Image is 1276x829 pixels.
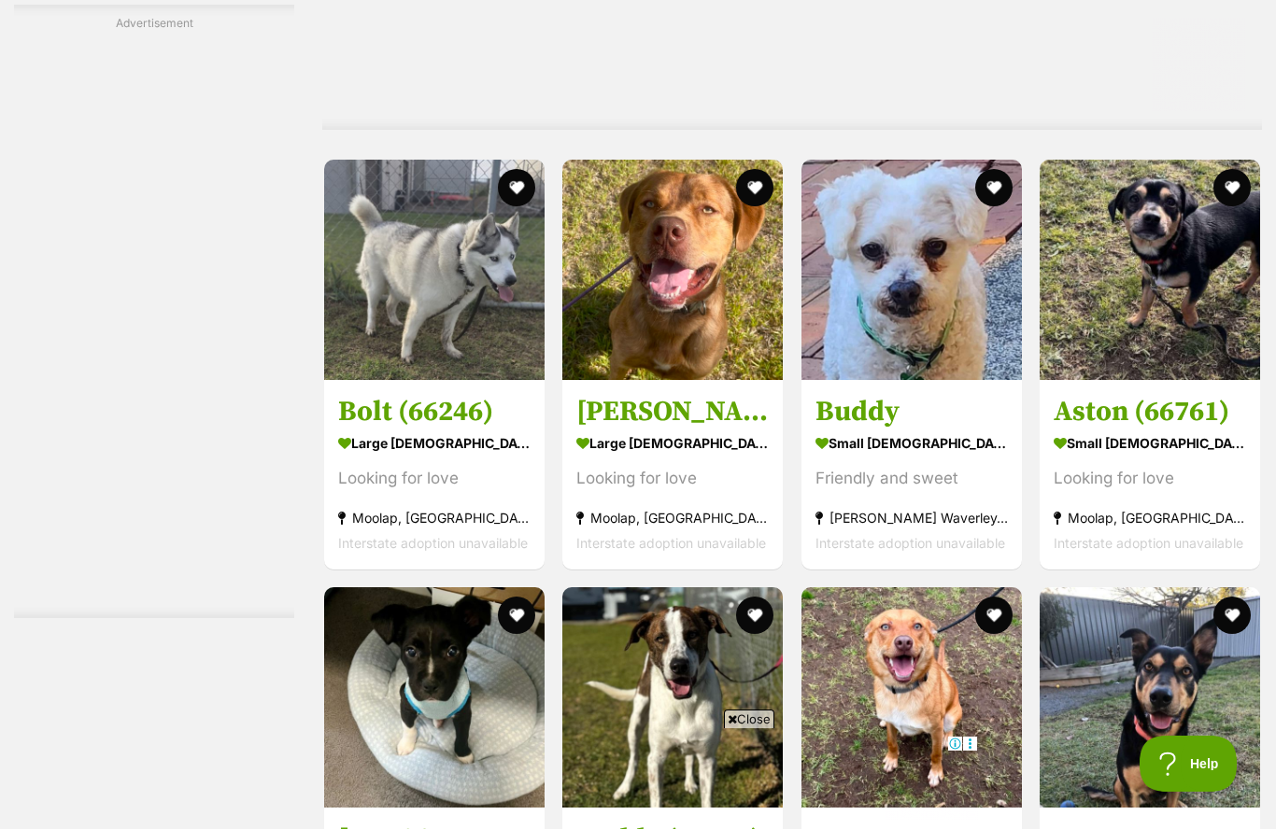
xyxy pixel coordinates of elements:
button: favourite [1213,169,1251,206]
button: favourite [498,597,535,634]
span: Interstate adoption unavailable [1054,535,1243,551]
div: Advertisement [14,5,294,618]
img: Mouse - Australian Kelpie Dog [801,587,1022,808]
strong: [PERSON_NAME] Waverley, [GEOGRAPHIC_DATA] [815,505,1008,530]
span: Interstate adoption unavailable [815,535,1005,551]
img: Buddy - Bichon Frise Dog [801,160,1022,380]
strong: Moolap, [GEOGRAPHIC_DATA] [1054,505,1246,530]
span: Interstate adoption unavailable [576,535,766,551]
span: Interstate adoption unavailable [338,535,528,551]
div: Looking for love [576,466,769,491]
div: Friendly and sweet [815,466,1008,491]
span: Close [724,710,774,728]
iframe: Advertisement [298,736,978,820]
a: Aston (66761) small [DEMOGRAPHIC_DATA] Dog Looking for love Moolap, [GEOGRAPHIC_DATA] Interstate ... [1040,380,1260,569]
strong: Moolap, [GEOGRAPHIC_DATA] [338,505,531,530]
img: Bolt (66246) - Siberian Husky Dog [324,160,545,380]
button: favourite [1213,597,1251,634]
strong: large [DEMOGRAPHIC_DATA] Dog [576,429,769,457]
strong: Moolap, [GEOGRAPHIC_DATA] [576,505,769,530]
h3: [PERSON_NAME] (65103) [576,394,769,429]
h3: Bolt (66246) [338,394,531,429]
iframe: Help Scout Beacon - Open [1140,736,1239,792]
a: [PERSON_NAME] (65103) large [DEMOGRAPHIC_DATA] Dog Looking for love Moolap, [GEOGRAPHIC_DATA] Int... [562,380,783,569]
iframe: Advertisement [14,39,294,599]
strong: large [DEMOGRAPHIC_DATA] Dog [338,429,531,457]
img: Honey - Australian Kelpie Dog [1040,587,1260,808]
button: favourite [975,169,1013,206]
h3: Buddy [815,394,1008,429]
div: Looking for love [338,466,531,491]
strong: small [DEMOGRAPHIC_DATA] Dog [815,429,1008,457]
a: Bolt (66246) large [DEMOGRAPHIC_DATA] Dog Looking for love Moolap, [GEOGRAPHIC_DATA] Interstate a... [324,380,545,569]
button: favourite [737,597,774,634]
button: favourite [498,169,535,206]
button: favourite [975,597,1013,634]
a: Buddy small [DEMOGRAPHIC_DATA] Dog Friendly and sweet [PERSON_NAME] Waverley, [GEOGRAPHIC_DATA] I... [801,380,1022,569]
img: Aston (66761) - Chihuahua Dog [1040,160,1260,380]
img: Arlo (65103) - Bullmastiff x Australian Shepherd Dog [562,160,783,380]
img: Archer - Staffordshire Bull Terrier Dog [324,587,545,808]
strong: small [DEMOGRAPHIC_DATA] Dog [1054,429,1246,457]
img: Buddy (61804) - Bull Arab Dog [562,587,783,808]
h3: Aston (66761) [1054,394,1246,429]
div: Looking for love [1054,466,1246,491]
button: favourite [737,169,774,206]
